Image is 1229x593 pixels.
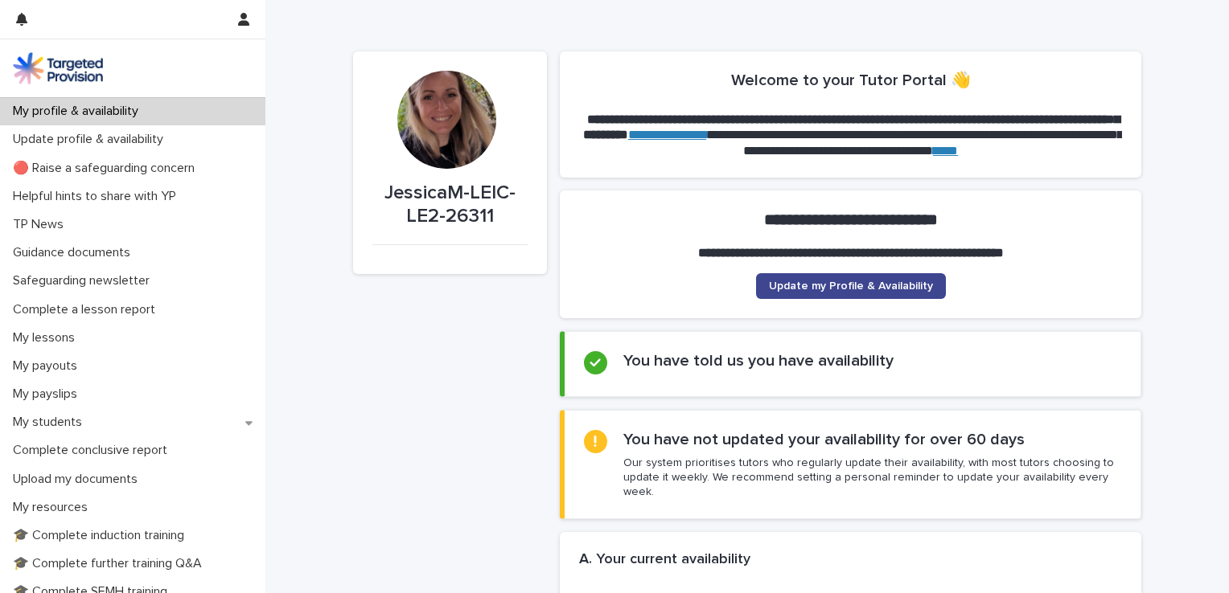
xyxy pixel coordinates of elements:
p: My students [6,415,95,430]
p: Guidance documents [6,245,143,260]
p: Our system prioritises tutors who regularly update their availability, with most tutors choosing ... [623,456,1121,500]
p: Upload my documents [6,472,150,487]
h2: You have told us you have availability [623,351,894,370]
p: 🎓 Complete further training Q&A [6,556,215,571]
p: Complete conclusive report [6,443,180,458]
span: Update my Profile & Availability [769,280,933,292]
p: 🔴 Raise a safeguarding concern [6,161,208,176]
p: TP News [6,217,76,232]
p: My profile & availability [6,104,151,119]
p: My payslips [6,386,90,402]
a: Update my Profile & Availability [756,273,946,299]
p: JessicaM-LEIC-LE2-26311 [372,182,528,228]
p: Update profile & availability [6,132,176,147]
p: My payouts [6,358,90,374]
p: Helpful hints to share with YP [6,189,189,204]
h2: A. Your current availability [579,551,750,569]
p: Safeguarding newsletter [6,273,162,288]
p: My resources [6,500,101,515]
h2: You have not updated your availability for over 60 days [623,430,1025,449]
img: M5nRWzHhSzIhMunXDL62 [13,52,103,84]
h2: Welcome to your Tutor Portal 👋 [731,71,971,90]
p: Complete a lesson report [6,302,168,317]
p: My lessons [6,330,88,346]
p: 🎓 Complete induction training [6,528,197,543]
